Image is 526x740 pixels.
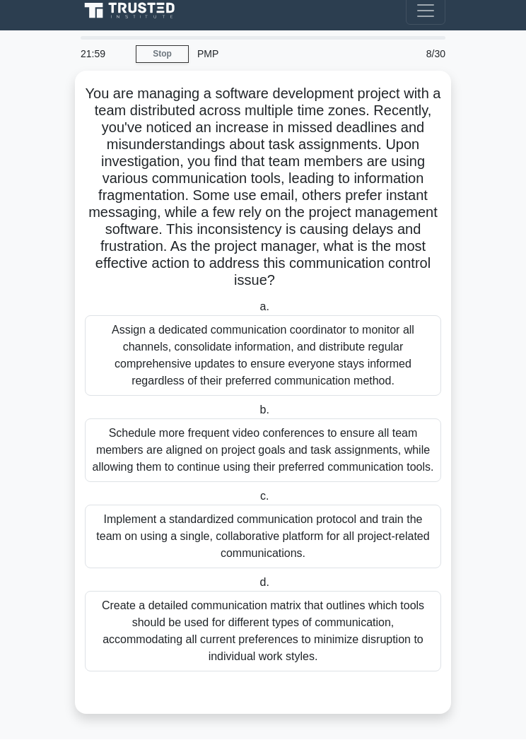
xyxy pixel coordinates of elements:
[85,592,441,672] div: Create a detailed communication matrix that outlines which tools should be used for different typ...
[85,419,441,483] div: Schedule more frequent video conferences to ensure all team members are aligned on project goals ...
[260,491,269,503] span: c.
[390,40,454,69] div: 8/30
[85,316,441,397] div: Assign a dedicated communication coordinator to monitor all channels, consolidate information, an...
[189,40,390,69] div: PMP
[85,505,441,569] div: Implement a standardized communication protocol and train the team on using a single, collaborati...
[72,40,136,69] div: 21:59
[136,46,189,64] a: Stop
[260,577,269,589] span: d.
[83,86,443,290] h5: You are managing a software development project with a team distributed across multiple time zone...
[260,404,269,416] span: b.
[260,301,269,313] span: a.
